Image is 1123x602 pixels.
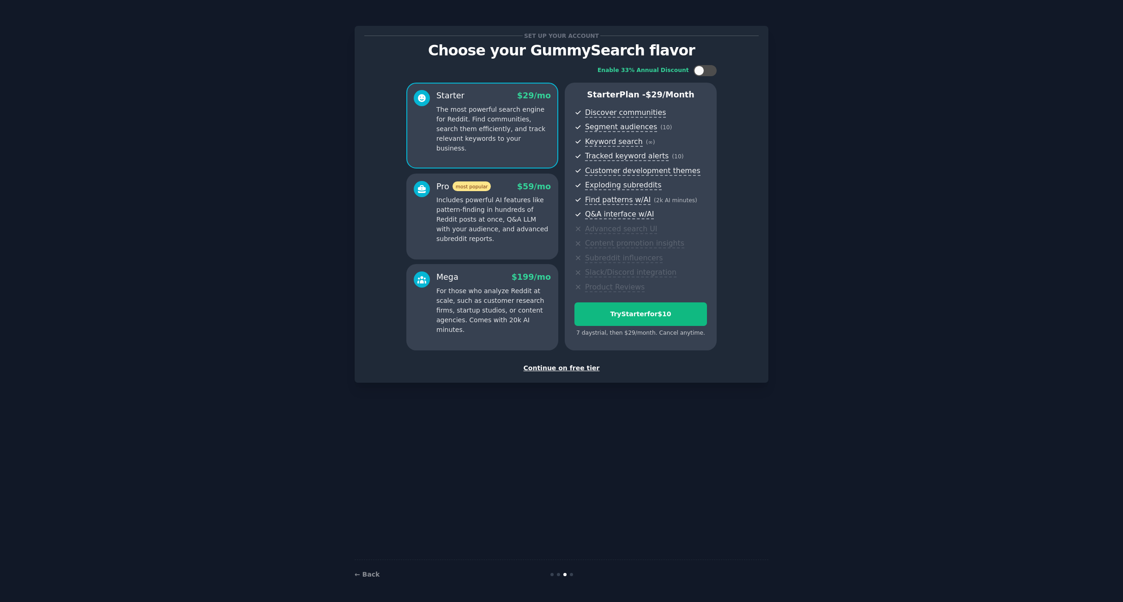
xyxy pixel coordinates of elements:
span: Exploding subreddits [585,181,661,190]
div: Enable 33% Annual Discount [598,66,689,75]
span: Customer development themes [585,166,700,176]
span: ( 10 ) [672,153,683,160]
span: most popular [453,181,491,191]
div: Pro [436,181,491,193]
span: Slack/Discord integration [585,268,676,277]
span: Subreddit influencers [585,253,663,263]
span: Set up your account [523,31,601,41]
a: ← Back [355,571,380,578]
span: Find patterns w/AI [585,195,651,205]
p: Includes powerful AI features like pattern-finding in hundreds of Reddit posts at once, Q&A LLM w... [436,195,551,244]
span: Segment audiences [585,122,657,132]
div: Starter [436,90,465,102]
span: $ 59 /mo [517,182,551,191]
p: Starter Plan - [574,89,707,101]
span: $ 199 /mo [512,272,551,282]
span: $ 29 /month [646,90,694,99]
span: Content promotion insights [585,239,684,248]
span: Discover communities [585,108,666,118]
button: TryStarterfor$10 [574,302,707,326]
div: 7 days trial, then $ 29 /month . Cancel anytime. [574,329,707,337]
div: Continue on free tier [364,363,759,373]
span: ( 2k AI minutes ) [654,197,697,204]
span: Keyword search [585,137,643,147]
div: Mega [436,271,459,283]
span: ( 10 ) [660,124,672,131]
p: The most powerful search engine for Reddit. Find communities, search them efficiently, and track ... [436,105,551,153]
span: Tracked keyword alerts [585,151,669,161]
span: $ 29 /mo [517,91,551,100]
div: Try Starter for $10 [575,309,706,319]
span: ( ∞ ) [646,139,655,145]
span: Advanced search UI [585,224,657,234]
span: Q&A interface w/AI [585,210,654,219]
p: For those who analyze Reddit at scale, such as customer research firms, startup studios, or conte... [436,286,551,335]
p: Choose your GummySearch flavor [364,42,759,59]
span: Product Reviews [585,283,645,292]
